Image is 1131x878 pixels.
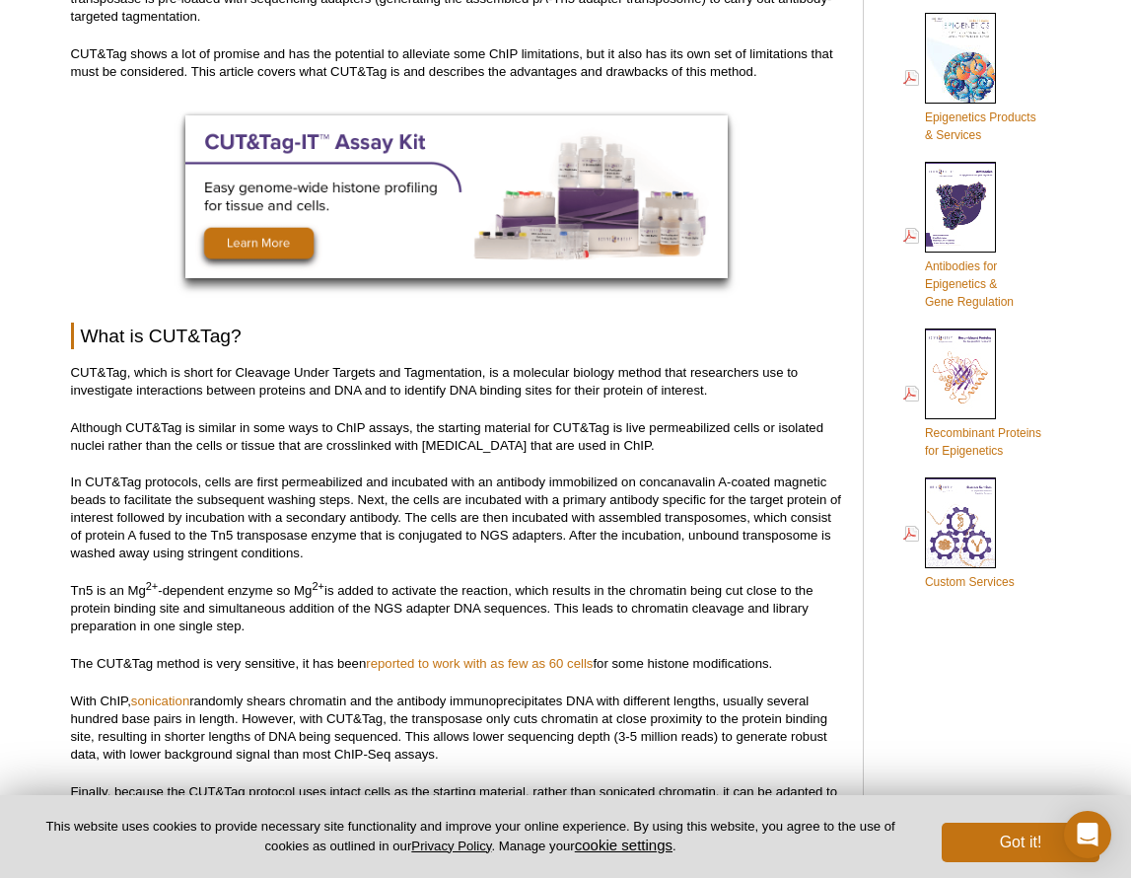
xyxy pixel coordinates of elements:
div: Open Intercom Messenger [1064,811,1111,858]
button: Got it! [942,823,1099,862]
span: Recombinant Proteins for Epigenetics [925,426,1041,458]
p: Tn5 is an Mg -dependent enzyme so Mg is added to activate the reaction, which results in the chro... [71,582,843,635]
sup: 2+ [146,580,159,592]
h2: What is CUT&Tag? [71,323,843,349]
sup: 2+ [312,580,324,592]
p: The CUT&Tag method is very sensitive, it has been for some histone modifications. [71,655,843,673]
span: Epigenetics Products & Services [925,110,1036,142]
span: Antibodies for Epigenetics & Gene Regulation [925,259,1014,309]
p: CUT&Tag shows a lot of promise and has the potential to alleviate some ChIP limitations, but it a... [71,45,843,81]
img: Optimized CUT&Tag-IT Assay Kit [185,115,728,278]
button: cookie settings [575,837,672,853]
p: With ChIP, randomly shears chromatin and the antibody immunoprecipitates DNA with different lengt... [71,693,843,764]
img: Custom_Services_cover [925,477,996,568]
img: Rec_prots_140604_cover_web_70x200 [925,329,996,419]
p: Finally, because the CUT&Tag protocol uses intact cells as the starting material, rather than son... [71,783,843,819]
span: Custom Services [925,575,1015,589]
p: Although CUT&Tag is similar in some ways to ChIP assays, the starting material for CUT&Tag is liv... [71,419,843,455]
p: In CUT&Tag protocols, cells are first permeabilized and incubated with an antibody immobilized on... [71,474,843,562]
a: Custom Services [903,476,1015,593]
p: This website uses cookies to provide necessary site functionality and improve your online experie... [32,818,909,855]
a: Antibodies forEpigenetics &Gene Regulation [903,160,1014,313]
a: Privacy Policy [411,839,491,853]
img: Epi_brochure_140604_cover_web_70x200 [925,13,996,104]
a: Recombinant Proteinsfor Epigenetics [903,327,1041,462]
a: reported to work with as few as 60 cells [366,656,593,671]
a: Epigenetics Products& Services [903,11,1036,146]
p: CUT&Tag, which is short for Cleavage Under Targets and Tagmentation, is a molecular biology metho... [71,364,843,400]
img: Abs_epi_2015_cover_web_70x200 [925,162,996,253]
a: sonication [131,694,189,708]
